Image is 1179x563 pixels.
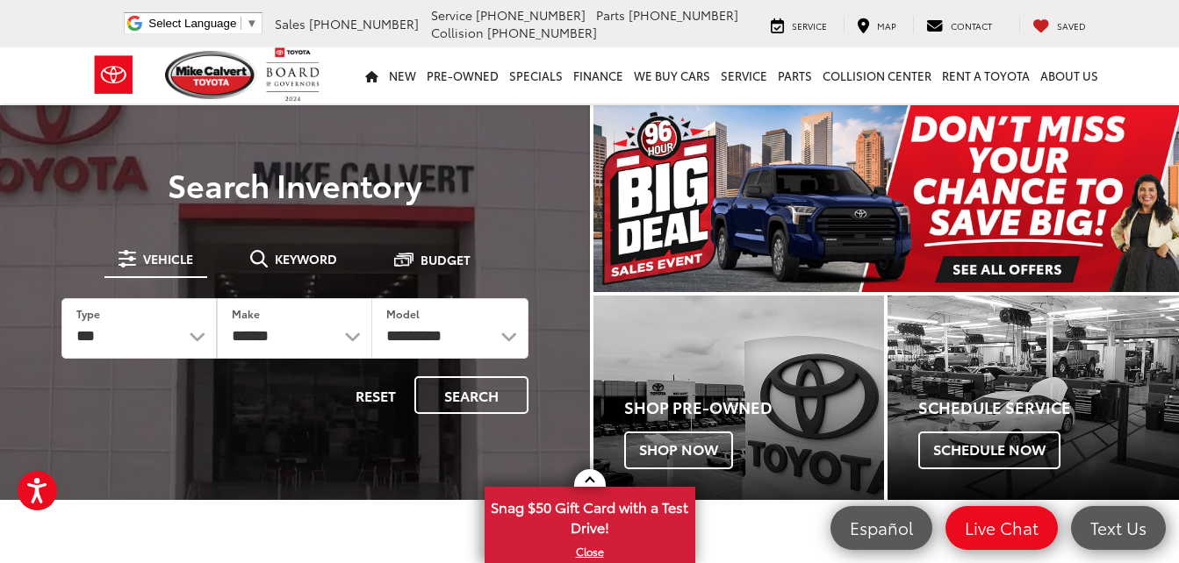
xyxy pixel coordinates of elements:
[241,17,241,30] span: ​
[888,296,1179,499] a: Schedule Service Schedule Now
[148,17,236,30] span: Select Language
[773,47,817,103] a: Parts
[841,517,922,538] span: Español
[360,47,384,103] a: Home
[246,17,257,30] span: ▼
[792,19,827,32] span: Service
[421,253,471,266] span: Budget
[76,306,100,321] label: Type
[844,16,909,33] a: Map
[275,15,306,32] span: Sales
[951,19,992,32] span: Contact
[1057,19,1086,32] span: Saved
[504,47,568,103] a: Specials
[1019,16,1099,33] a: My Saved Vehicles
[913,16,1005,33] a: Contact
[486,488,694,542] span: Snag $50 Gift Card with a Test Drive!
[341,376,411,414] button: Reset
[37,167,553,202] h3: Search Inventory
[384,47,421,103] a: New
[1071,506,1166,550] a: Text Us
[232,306,260,321] label: Make
[624,399,885,417] h4: Shop Pre-Owned
[596,6,625,24] span: Parts
[1035,47,1104,103] a: About Us
[629,6,738,24] span: [PHONE_NUMBER]
[593,296,885,499] a: Shop Pre-Owned Shop Now
[918,431,1060,468] span: Schedule Now
[918,399,1179,417] h4: Schedule Service
[758,16,840,33] a: Service
[956,517,1047,538] span: Live Chat
[414,376,528,414] button: Search
[817,47,937,103] a: Collision Center
[309,15,419,32] span: [PHONE_NUMBER]
[624,431,733,468] span: Shop Now
[937,47,1035,103] a: Rent a Toyota
[476,6,586,24] span: [PHONE_NUMBER]
[888,296,1179,499] div: Toyota
[81,46,147,103] img: Toyota
[431,6,472,24] span: Service
[386,306,420,321] label: Model
[593,296,885,499] div: Toyota
[275,253,337,265] span: Keyword
[487,24,597,41] span: [PHONE_NUMBER]
[629,47,715,103] a: WE BUY CARS
[1082,517,1155,538] span: Text Us
[143,253,193,265] span: Vehicle
[148,17,257,30] a: Select Language​
[568,47,629,103] a: Finance
[877,19,896,32] span: Map
[421,47,504,103] a: Pre-Owned
[715,47,773,103] a: Service
[165,51,258,99] img: Mike Calvert Toyota
[431,24,484,41] span: Collision
[830,506,932,550] a: Español
[945,506,1058,550] a: Live Chat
